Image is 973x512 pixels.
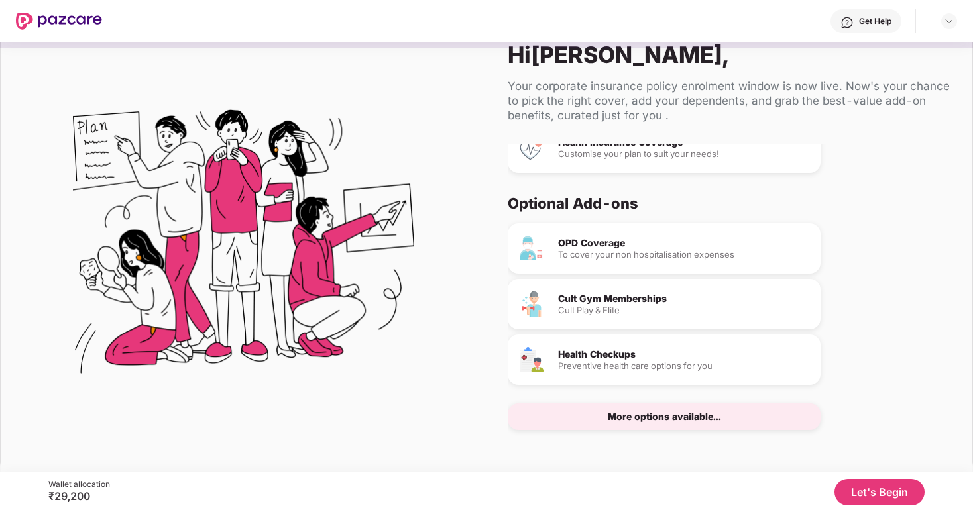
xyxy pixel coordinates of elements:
[558,350,810,359] div: Health Checkups
[558,306,810,315] div: Cult Play & Elite
[834,479,925,505] button: Let's Begin
[508,41,951,68] div: Hi [PERSON_NAME] ,
[73,76,414,417] img: Flex Benefits Illustration
[840,16,854,29] img: svg+xml;base64,PHN2ZyBpZD0iSGVscC0zMngzMiIgeG1sbnM9Imh0dHA6Ly93d3cudzMub3JnLzIwMDAvc3ZnIiB3aWR0aD...
[48,479,110,489] div: Wallet allocation
[558,294,810,303] div: Cult Gym Memberships
[859,16,891,26] div: Get Help
[518,346,545,373] img: Health Checkups
[508,79,951,123] div: Your corporate insurance policy enrolment window is now live. Now's your chance to pick the right...
[508,194,941,213] div: Optional Add-ons
[558,238,810,248] div: OPD Coverage
[558,250,810,259] div: To cover your non hospitalisation expenses
[518,291,545,317] img: Cult Gym Memberships
[16,13,102,30] img: New Pazcare Logo
[558,362,810,370] div: Preventive health care options for you
[944,16,954,26] img: svg+xml;base64,PHN2ZyBpZD0iRHJvcGRvd24tMzJ4MzIiIHhtbG5zPSJodHRwOi8vd3d3LnczLm9yZy8yMDAwL3N2ZyIgd2...
[518,134,545,161] img: Health Insurance Coverage
[48,489,110,503] div: ₹29,200
[608,412,721,421] div: More options available...
[558,150,810,158] div: Customise your plan to suit your needs!
[518,235,545,262] img: OPD Coverage
[558,138,810,147] div: Health Insurance Coverage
